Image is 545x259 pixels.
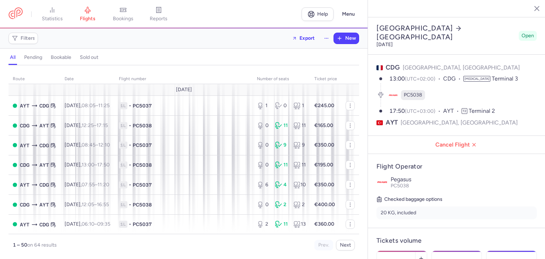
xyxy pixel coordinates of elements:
[314,162,333,168] strong: €195.00
[376,162,537,171] h4: Flight Operator
[65,142,110,148] span: [DATE],
[97,122,108,128] time: 17:15
[21,35,35,41] span: Filters
[129,102,131,109] span: •
[39,181,49,189] span: CDG
[376,206,537,219] li: 20 KG, included
[97,162,110,168] time: 17:50
[443,75,463,83] span: CDG
[105,6,141,22] a: bookings
[469,108,495,114] span: Terminal 2
[119,142,127,149] span: 1L
[65,202,109,208] span: [DATE],
[293,181,306,188] div: 10
[82,142,110,148] span: –
[275,142,287,149] div: 9
[82,221,110,227] span: –
[20,161,29,169] span: CDG
[129,221,131,228] span: •
[119,161,127,169] span: 1L
[462,108,467,114] span: T2
[293,102,306,109] div: 1
[302,7,334,21] a: Help
[39,142,49,149] span: CDG
[133,102,152,109] span: PC5037
[314,240,333,250] button: Prev.
[82,103,95,109] time: 08:05
[293,161,306,169] div: 11
[9,33,38,44] button: Filters
[492,75,518,82] span: Terminal 3
[39,161,49,169] span: AYT
[376,195,537,204] h5: Checked baggage options
[82,122,94,128] time: 12:25
[133,161,152,169] span: PC5038
[257,161,269,169] div: 0
[70,6,105,22] a: flights
[119,201,127,208] span: 1L
[119,102,127,109] span: 1L
[129,181,131,188] span: •
[129,201,131,208] span: •
[119,181,127,188] span: 1L
[314,182,334,188] strong: €350.00
[82,221,94,227] time: 06:10
[82,162,110,168] span: –
[404,92,422,99] span: PC5038
[113,16,133,22] span: bookings
[10,54,16,61] h4: all
[65,221,110,227] span: [DATE],
[257,142,269,149] div: 0
[374,142,540,148] span: Cancel Flight
[119,122,127,129] span: 1L
[403,64,520,71] span: [GEOGRAPHIC_DATA], [GEOGRAPHIC_DATA]
[336,240,355,250] button: Next
[376,24,516,42] h2: [GEOGRAPHIC_DATA] [GEOGRAPHIC_DATA]
[51,54,71,61] h4: bookable
[275,122,287,129] div: 11
[293,221,306,228] div: 13
[257,201,269,208] div: 0
[257,122,269,129] div: 0
[314,103,334,109] strong: €245.00
[65,103,110,109] span: [DATE],
[275,161,287,169] div: 11
[386,118,398,127] span: AYT
[39,201,49,209] span: AYT
[13,242,27,248] strong: 1 – 50
[98,142,110,148] time: 12:10
[391,183,409,189] span: PC5038
[65,182,109,188] span: [DATE],
[97,202,109,208] time: 16:55
[82,202,109,208] span: –
[82,142,95,148] time: 08:45
[293,122,306,129] div: 11
[129,161,131,169] span: •
[299,35,315,41] span: Export
[80,54,98,61] h4: sold out
[133,181,152,188] span: PC5037
[388,90,398,100] figure: PC airline logo
[275,181,287,188] div: 4
[522,32,534,39] span: Open
[405,108,435,114] span: (UTC+03:00)
[9,74,60,84] th: route
[376,42,393,48] time: [DATE]
[98,103,110,109] time: 11:25
[82,202,94,208] time: 12:05
[65,162,110,168] span: [DATE],
[20,201,29,209] span: CDG
[20,102,29,110] span: AYT
[345,35,356,41] span: New
[317,11,328,17] span: Help
[389,75,405,82] time: 13:00
[176,87,192,93] span: [DATE]
[314,122,333,128] strong: €165.00
[20,142,29,149] span: AYT
[275,221,287,228] div: 11
[314,221,334,227] strong: €360.00
[34,6,70,22] a: statistics
[115,74,253,84] th: Flight number
[129,142,131,149] span: •
[39,221,49,228] span: CDG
